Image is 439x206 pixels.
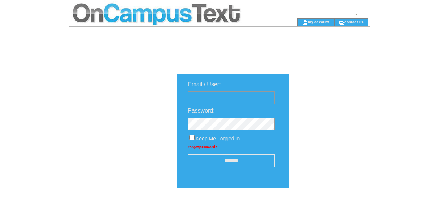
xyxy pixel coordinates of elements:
[188,145,217,149] a: Forgot password?
[188,81,221,87] span: Email / User:
[344,19,364,24] a: contact us
[188,108,215,114] span: Password:
[303,19,308,25] img: account_icon.gif;jsessionid=69BD0CEB6F5E938888C269CD705522A8
[308,19,329,24] a: my account
[339,19,344,25] img: contact_us_icon.gif;jsessionid=69BD0CEB6F5E938888C269CD705522A8
[196,136,240,141] span: Keep Me Logged In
